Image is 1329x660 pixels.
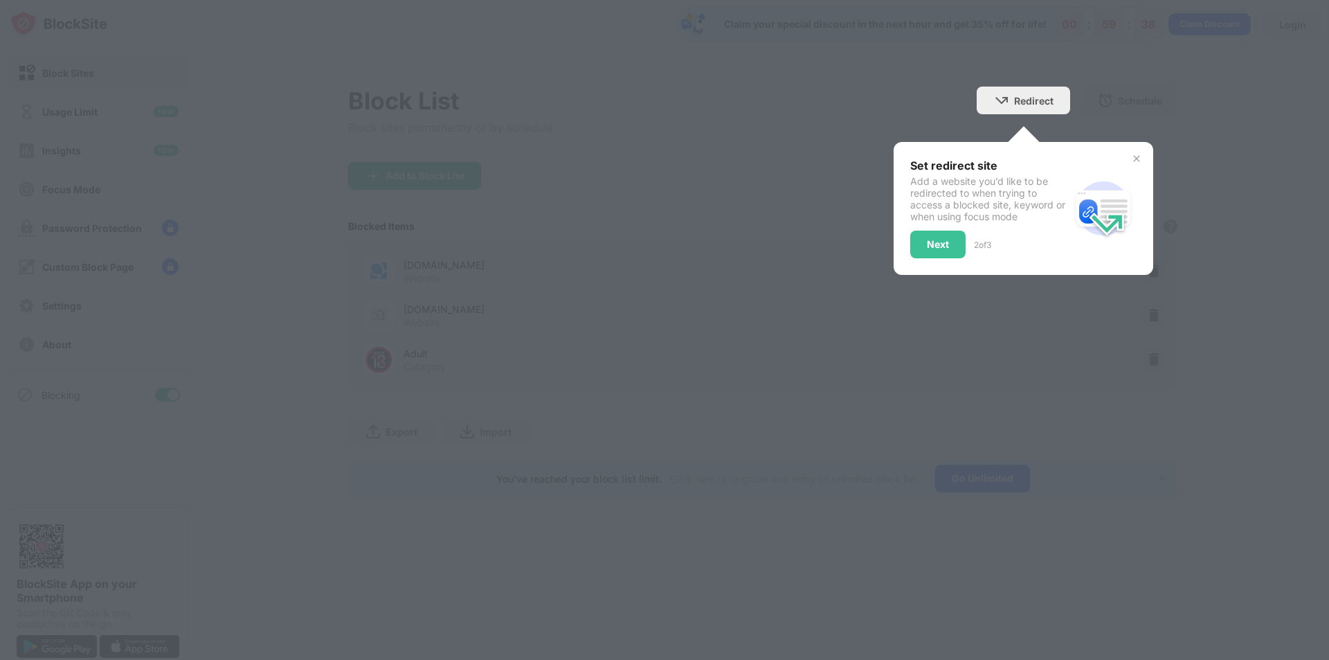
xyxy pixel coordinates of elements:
[910,159,1070,172] div: Set redirect site
[910,175,1070,222] div: Add a website you’d like to be redirected to when trying to access a blocked site, keyword or whe...
[927,239,949,250] div: Next
[974,240,991,250] div: 2 of 3
[1131,153,1142,164] img: x-button.svg
[1070,175,1137,242] img: redirect.svg
[1014,95,1054,107] div: Redirect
